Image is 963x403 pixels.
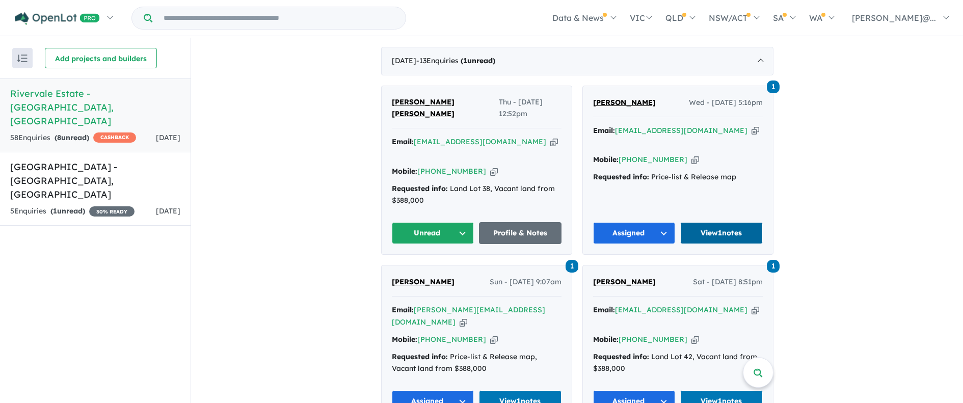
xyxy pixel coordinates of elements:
[593,305,615,314] strong: Email:
[57,133,61,142] span: 8
[619,335,687,344] a: [PHONE_NUMBER]
[566,260,578,273] span: 1
[392,277,454,286] span: [PERSON_NAME]
[392,351,561,375] div: Price-list & Release map, Vacant land from $388,000
[593,277,656,286] span: [PERSON_NAME]
[593,126,615,135] strong: Email:
[593,335,619,344] strong: Mobile:
[479,222,561,244] a: Profile & Notes
[392,183,561,207] div: Land Lot 38, Vacant land from $388,000
[10,132,136,144] div: 58 Enquir ies
[767,80,780,93] span: 1
[593,276,656,288] a: [PERSON_NAME]
[392,96,499,121] a: [PERSON_NAME] [PERSON_NAME]
[417,167,486,176] a: [PHONE_NUMBER]
[550,137,558,147] button: Copy
[752,305,759,315] button: Copy
[392,222,474,244] button: Unread
[593,97,656,109] a: [PERSON_NAME]
[392,335,417,344] strong: Mobile:
[566,259,578,273] a: 1
[691,334,699,345] button: Copy
[593,351,763,375] div: Land Lot 42, Vacant land from $388,000
[392,184,448,193] strong: Requested info:
[752,125,759,136] button: Copy
[490,276,561,288] span: Sun - [DATE] 9:07am
[89,206,135,217] span: 30 % READY
[50,206,85,216] strong: ( unread)
[490,166,498,177] button: Copy
[593,171,763,183] div: Price-list & Release map
[619,155,687,164] a: [PHONE_NUMBER]
[93,132,136,143] span: CASHBACK
[10,160,180,201] h5: [GEOGRAPHIC_DATA] - [GEOGRAPHIC_DATA] , [GEOGRAPHIC_DATA]
[691,154,699,165] button: Copy
[156,133,180,142] span: [DATE]
[15,12,100,25] img: Openlot PRO Logo White
[416,56,495,65] span: - 13 Enquir ies
[156,206,180,216] span: [DATE]
[463,56,467,65] span: 1
[693,276,763,288] span: Sat - [DATE] 8:51pm
[593,172,649,181] strong: Requested info:
[392,167,417,176] strong: Mobile:
[392,97,454,119] span: [PERSON_NAME] [PERSON_NAME]
[45,48,157,68] button: Add projects and builders
[417,335,486,344] a: [PHONE_NUMBER]
[392,276,454,288] a: [PERSON_NAME]
[392,137,414,146] strong: Email:
[490,334,498,345] button: Copy
[767,260,780,273] span: 1
[17,55,28,62] img: sort.svg
[593,352,649,361] strong: Requested info:
[689,97,763,109] span: Wed - [DATE] 5:16pm
[852,13,936,23] span: [PERSON_NAME]@...
[615,305,747,314] a: [EMAIL_ADDRESS][DOMAIN_NAME]
[615,126,747,135] a: [EMAIL_ADDRESS][DOMAIN_NAME]
[593,98,656,107] span: [PERSON_NAME]
[680,222,763,244] a: View1notes
[593,155,619,164] strong: Mobile:
[460,317,467,328] button: Copy
[10,87,180,128] h5: Rivervale Estate - [GEOGRAPHIC_DATA] , [GEOGRAPHIC_DATA]
[53,206,57,216] span: 1
[461,56,495,65] strong: ( unread)
[154,7,404,29] input: Try estate name, suburb, builder or developer
[767,259,780,273] a: 1
[55,133,89,142] strong: ( unread)
[767,79,780,93] a: 1
[10,205,135,218] div: 5 Enquir ies
[392,305,414,314] strong: Email:
[499,96,561,121] span: Thu - [DATE] 12:52pm
[593,222,676,244] button: Assigned
[381,47,773,75] div: [DATE]
[392,305,545,327] a: [PERSON_NAME][EMAIL_ADDRESS][DOMAIN_NAME]
[392,352,448,361] strong: Requested info:
[414,137,546,146] a: [EMAIL_ADDRESS][DOMAIN_NAME]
